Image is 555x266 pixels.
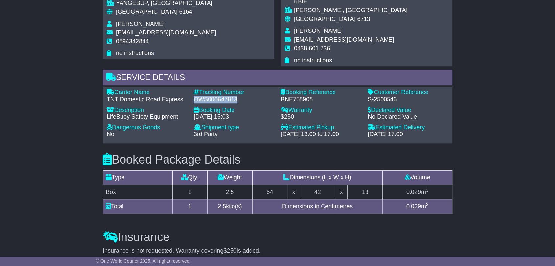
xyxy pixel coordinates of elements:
[194,113,274,121] div: [DATE] 15:03
[252,199,382,214] td: Dimensions in Centimetres
[368,107,448,114] div: Declared Value
[281,113,361,121] div: $250
[116,9,177,15] span: [GEOGRAPHIC_DATA]
[207,185,252,199] td: 2.5
[357,16,370,22] span: 6713
[194,131,218,137] span: 3rd Party
[103,170,173,185] td: Type
[294,57,332,64] span: no instructions
[368,113,448,121] div: No Declared Value
[107,96,187,103] div: TNT Domestic Road Express
[194,89,274,96] div: Tracking Number
[96,258,191,264] span: © One World Courier 2025. All rights reserved.
[281,89,361,96] div: Booking Reference
[335,185,347,199] td: x
[179,9,192,15] span: 6164
[116,50,154,56] span: no instructions
[281,124,361,131] div: Estimated Pickup
[224,247,237,254] span: $250
[383,185,452,199] td: m
[294,28,343,34] span: [PERSON_NAME]
[368,96,448,103] div: S-2500546
[107,131,114,137] span: No
[406,203,421,210] span: 0.029
[218,203,226,210] span: 2.5
[172,185,207,199] td: 1
[172,170,207,185] td: Qty.
[103,231,452,244] h3: Insurance
[116,38,149,45] span: 0894342844
[281,96,361,103] div: BNE758908
[194,107,274,114] div: Booking Date
[103,247,452,255] div: Insurance is not requested. Warranty covering is added.
[426,202,429,207] sup: 3
[107,124,187,131] div: Dangerous Goods
[368,131,448,138] div: [DATE] 17:00
[207,199,252,214] td: kilo(s)
[406,189,421,195] span: 0.029
[383,170,452,185] td: Volume
[103,185,173,199] td: Box
[368,124,448,131] div: Estimated Delivery
[194,124,274,131] div: Shipment type
[194,96,274,103] div: OWS000647813
[207,170,252,185] td: Weight
[107,113,187,121] div: LifeBuoy Safety Equipment
[116,29,216,36] span: [EMAIL_ADDRESS][DOMAIN_NAME]
[426,188,429,193] sup: 3
[368,89,448,96] div: Customer Reference
[294,45,330,51] span: 0438 601 736
[107,89,187,96] div: Carrier Name
[294,16,355,22] span: [GEOGRAPHIC_DATA]
[116,21,165,27] span: [PERSON_NAME]
[252,185,287,199] td: 54
[103,70,452,87] div: Service Details
[294,36,394,43] span: [EMAIL_ADDRESS][DOMAIN_NAME]
[348,185,383,199] td: 13
[103,199,173,214] td: Total
[252,170,382,185] td: Dimensions (L x W x H)
[281,131,361,138] div: [DATE] 13:00 to 17:00
[107,107,187,114] div: Description
[287,185,300,199] td: x
[281,107,361,114] div: Warranty
[294,7,407,14] div: [PERSON_NAME], [GEOGRAPHIC_DATA]
[103,153,452,166] h3: Booked Package Details
[300,185,335,199] td: 42
[383,199,452,214] td: m
[172,199,207,214] td: 1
